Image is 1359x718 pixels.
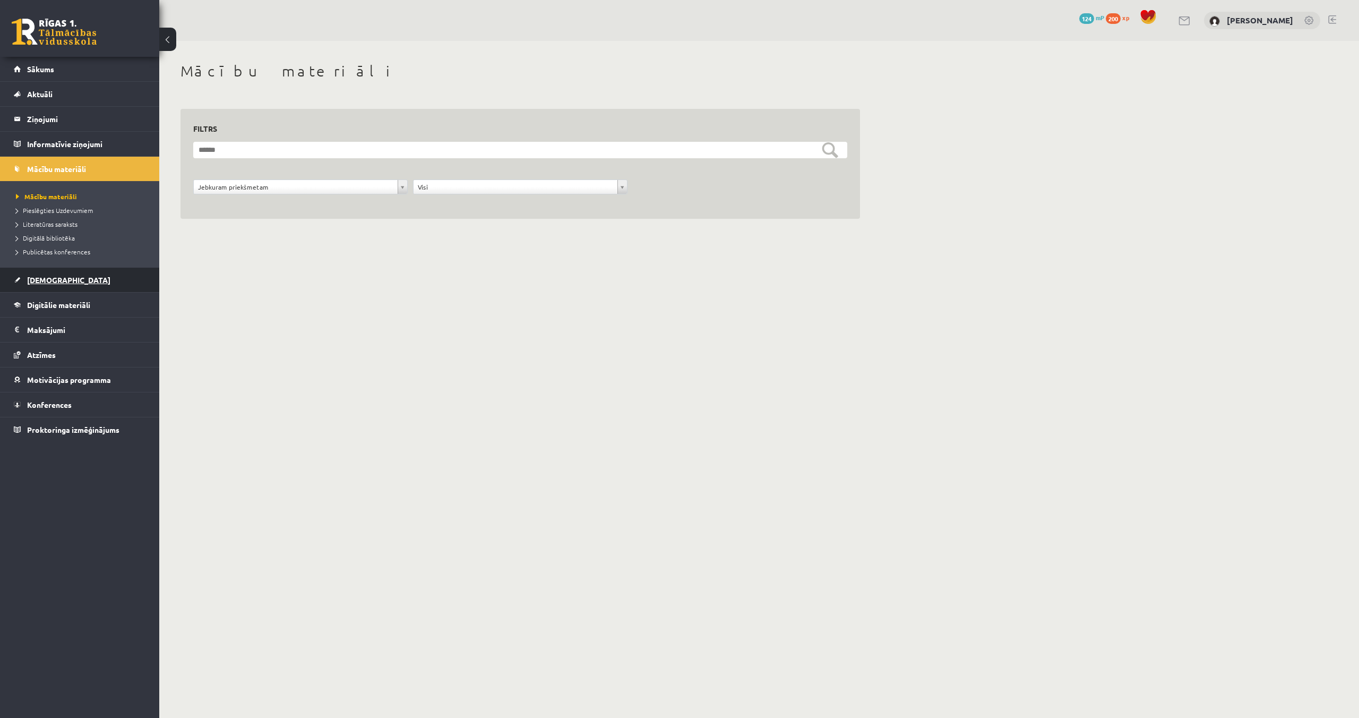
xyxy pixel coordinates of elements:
[27,425,119,434] span: Proktoringa izmēģinājums
[27,350,56,360] span: Atzīmes
[27,132,146,156] legend: Informatīvie ziņojumi
[1122,13,1129,22] span: xp
[27,164,86,174] span: Mācību materiāli
[198,180,393,194] span: Jebkuram priekšmetam
[180,62,860,80] h1: Mācību materiāli
[16,206,149,215] a: Pieslēgties Uzdevumiem
[14,343,146,367] a: Atzīmes
[27,300,90,310] span: Digitālie materiāli
[27,400,72,409] span: Konferences
[14,132,146,156] a: Informatīvie ziņojumi
[27,375,111,384] span: Motivācijas programma
[16,206,93,215] span: Pieslēgties Uzdevumiem
[27,89,53,99] span: Aktuāli
[1096,13,1104,22] span: mP
[14,318,146,342] a: Maksājumi
[14,157,146,181] a: Mācību materiāli
[1227,15,1293,25] a: [PERSON_NAME]
[14,367,146,392] a: Motivācijas programma
[27,275,110,285] span: [DEMOGRAPHIC_DATA]
[27,107,146,131] legend: Ziņojumi
[1209,16,1220,27] img: Gustavs Gudonis
[414,180,627,194] a: Visi
[14,57,146,81] a: Sākums
[193,122,835,136] h3: Filtrs
[16,234,75,242] span: Digitālā bibliotēka
[14,417,146,442] a: Proktoringa izmēģinājums
[418,180,613,194] span: Visi
[27,318,146,342] legend: Maksājumi
[16,247,149,257] a: Publicētas konferences
[194,180,407,194] a: Jebkuram priekšmetam
[1079,13,1104,22] a: 124 mP
[16,220,78,228] span: Literatūras saraksts
[14,268,146,292] a: [DEMOGRAPHIC_DATA]
[1079,13,1094,24] span: 124
[14,107,146,131] a: Ziņojumi
[1106,13,1134,22] a: 200 xp
[14,392,146,417] a: Konferences
[12,19,97,45] a: Rīgas 1. Tālmācības vidusskola
[14,82,146,106] a: Aktuāli
[14,293,146,317] a: Digitālie materiāli
[16,192,149,201] a: Mācību materiāli
[16,219,149,229] a: Literatūras saraksts
[16,192,77,201] span: Mācību materiāli
[1106,13,1121,24] span: 200
[27,64,54,74] span: Sākums
[16,233,149,243] a: Digitālā bibliotēka
[16,247,90,256] span: Publicētas konferences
